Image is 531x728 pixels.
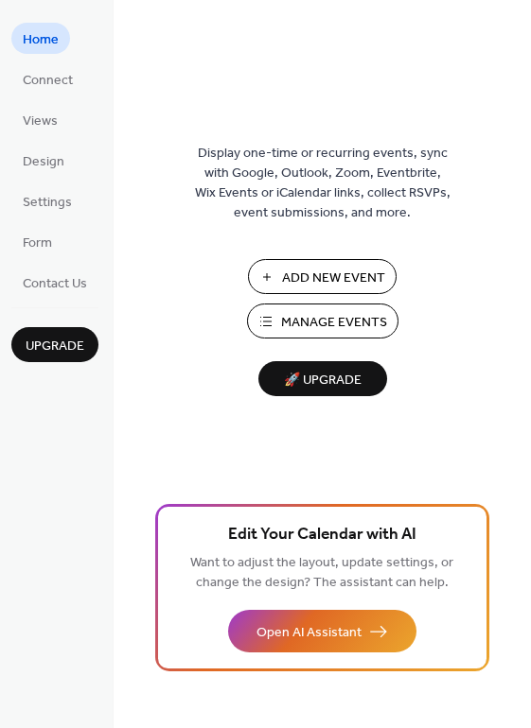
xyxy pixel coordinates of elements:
span: Add New Event [282,269,385,288]
span: Open AI Assistant [257,623,362,643]
span: Contact Us [23,274,87,294]
span: Display one-time or recurring events, sync with Google, Outlook, Zoom, Eventbrite, Wix Events or ... [195,144,451,223]
span: Connect [23,71,73,91]
a: Contact Us [11,267,98,298]
span: Upgrade [26,337,84,356]
span: Form [23,234,52,253]
span: Home [23,30,59,50]
button: Upgrade [11,327,98,362]
button: Open AI Assistant [228,610,416,652]
span: Edit Your Calendar with AI [228,522,416,548]
a: Settings [11,185,83,217]
button: 🚀 Upgrade [258,361,387,396]
a: Home [11,23,70,54]
span: Settings [23,193,72,213]
a: Views [11,104,69,135]
a: Design [11,145,76,176]
span: 🚀 Upgrade [270,368,376,393]
a: Connect [11,63,84,95]
span: Manage Events [281,313,387,333]
a: Form [11,226,63,257]
span: Design [23,152,64,172]
span: Views [23,112,58,131]
button: Add New Event [248,259,397,294]
span: Want to adjust the layout, update settings, or change the design? The assistant can help. [190,550,453,596]
button: Manage Events [247,303,398,338]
